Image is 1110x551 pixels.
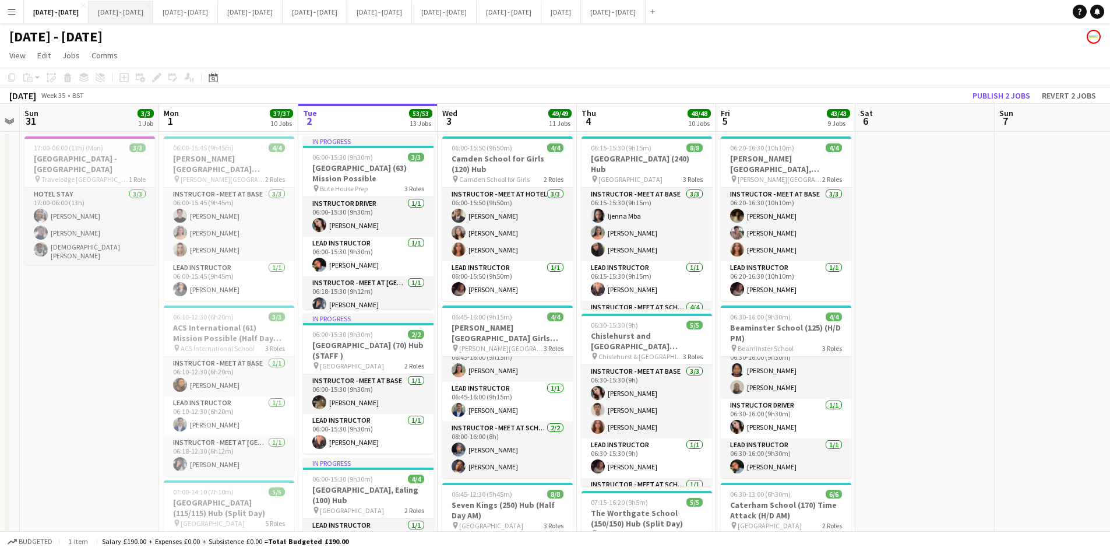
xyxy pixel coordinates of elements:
[303,136,434,309] app-job-card: In progress06:00-15:30 (9h30m)3/3[GEOGRAPHIC_DATA] (63) Mission Possible Bute House Prep3 RolesIn...
[591,498,648,507] span: 07:15-16:20 (9h5m)
[138,119,153,128] div: 1 Job
[164,188,294,261] app-card-role: Instructor - Meet at Base3/306:00-15:45 (9h45m)[PERSON_NAME][PERSON_NAME][PERSON_NAME]
[477,1,541,23] button: [DATE] - [DATE]
[303,414,434,454] app-card-role: Lead Instructor1/106:00-15:30 (9h30m)[PERSON_NAME]
[858,114,873,128] span: 6
[269,143,285,152] span: 4/4
[442,422,573,478] app-card-role: Instructor - Meet at School2/208:00-16:00 (8h)[PERSON_NAME][PERSON_NAME]
[591,143,651,152] span: 06:15-15:30 (9h15m)
[173,313,234,321] span: 06:10-12:30 (6h20m)
[721,136,851,301] app-job-card: 06:20-16:30 (10h10m)4/4[PERSON_NAME][GEOGRAPHIC_DATA], [PERSON_NAME] (126/94) Hub (Split Day) [PE...
[582,314,712,486] div: 06:30-15:30 (9h)5/5Chislehurst and [GEOGRAPHIC_DATA] (130/130) Hub (split day) Chislehurst & [GEO...
[153,1,218,23] button: [DATE] - [DATE]
[721,261,851,301] app-card-role: Lead Instructor1/106:20-16:30 (10h10m)[PERSON_NAME]
[303,314,434,323] div: In progress
[303,276,434,316] app-card-role: Instructor - Meet at [GEOGRAPHIC_DATA]1/106:18-15:30 (9h12m)[PERSON_NAME]
[58,48,84,63] a: Jobs
[41,175,129,184] span: Travelodge [GEOGRAPHIC_DATA] [GEOGRAPHIC_DATA]
[549,119,571,128] div: 11 Jobs
[544,521,563,530] span: 3 Roles
[91,50,118,61] span: Comms
[268,537,348,546] span: Total Budgeted £190.00
[598,529,663,538] span: [GEOGRAPHIC_DATA]
[582,365,712,438] app-card-role: Instructor - Meet at Base3/306:30-15:30 (9h)[PERSON_NAME][PERSON_NAME][PERSON_NAME]
[998,114,1013,128] span: 7
[582,153,712,174] h3: [GEOGRAPHIC_DATA] (240) Hub
[686,321,703,329] span: 5/5
[23,114,38,128] span: 31
[738,175,822,184] span: [PERSON_NAME][GEOGRAPHIC_DATA], Witley
[826,313,842,321] span: 4/4
[404,506,424,515] span: 2 Roles
[683,175,703,184] span: 3 Roles
[312,330,373,339] span: 06:00-15:30 (9h30m)
[270,109,293,118] span: 37/37
[721,438,851,478] app-card-role: Lead Instructor1/106:30-16:00 (9h30m)[PERSON_NAME]
[459,175,530,184] span: Camden School for Girls
[138,109,154,118] span: 3/3
[303,108,317,118] span: Tue
[827,109,850,118] span: 43/43
[442,261,573,301] app-card-role: Lead Instructor1/106:00-15:50 (9h50m)[PERSON_NAME]
[164,108,179,118] span: Mon
[408,330,424,339] span: 2/2
[270,119,293,128] div: 10 Jobs
[404,184,424,193] span: 3 Roles
[320,506,384,515] span: [GEOGRAPHIC_DATA]
[582,136,712,309] app-job-card: 06:15-15:30 (9h15m)8/8[GEOGRAPHIC_DATA] (240) Hub [GEOGRAPHIC_DATA]3 RolesInstructor - Meet at Ba...
[33,48,55,63] a: Edit
[582,108,596,118] span: Thu
[218,1,283,23] button: [DATE] - [DATE]
[164,357,294,396] app-card-role: Instructor - Meet at Base1/106:10-12:30 (6h20m)[PERSON_NAME]
[72,91,84,100] div: BST
[9,90,36,101] div: [DATE]
[24,108,38,118] span: Sun
[544,344,563,353] span: 3 Roles
[181,175,265,184] span: [PERSON_NAME][GEOGRAPHIC_DATA][PERSON_NAME]
[581,1,646,23] button: [DATE] - [DATE]
[269,313,285,321] span: 3/3
[62,50,80,61] span: Jobs
[452,143,512,152] span: 06:00-15:50 (9h50m)
[442,136,573,301] app-job-card: 06:00-15:50 (9h50m)4/4Camden School for Girls (120) Hub Camden School for Girls2 RolesInstructor ...
[452,490,512,499] span: 06:45-12:30 (5h45m)
[999,108,1013,118] span: Sun
[441,114,457,128] span: 3
[34,143,103,152] span: 17:00-06:00 (13h) (Mon)
[164,261,294,301] app-card-role: Lead Instructor1/106:00-15:45 (9h45m)[PERSON_NAME]
[5,48,30,63] a: View
[409,109,432,118] span: 53/53
[303,314,434,454] div: In progress06:00-15:30 (9h30m)2/2[GEOGRAPHIC_DATA] (70) Hub (STAFF ) [GEOGRAPHIC_DATA]2 RolesInst...
[459,521,523,530] span: [GEOGRAPHIC_DATA]
[269,487,285,496] span: 5/5
[582,438,712,478] app-card-role: Lead Instructor1/106:30-15:30 (9h)[PERSON_NAME]
[37,50,51,61] span: Edit
[303,197,434,237] app-card-role: Instructor Driver1/106:00-15:30 (9h30m)[PERSON_NAME]
[721,500,851,521] h3: Caterham School (170) Time Attack (H/D AM)
[688,119,710,128] div: 10 Jobs
[38,91,68,100] span: Week 35
[303,340,434,361] h3: [GEOGRAPHIC_DATA] (70) Hub (STAFF )
[347,1,412,23] button: [DATE] - [DATE]
[582,508,712,529] h3: The Worthgate School (150/150) Hub (Split Day)
[24,188,155,265] app-card-role: Hotel Stay3/317:00-06:00 (13h)[PERSON_NAME][PERSON_NAME][DEMOGRAPHIC_DATA][PERSON_NAME]
[129,143,146,152] span: 3/3
[721,108,730,118] span: Fri
[721,188,851,261] app-card-role: Instructor - Meet at Base3/306:20-16:30 (10h10m)[PERSON_NAME][PERSON_NAME][PERSON_NAME]
[301,114,317,128] span: 2
[24,136,155,265] div: 17:00-06:00 (13h) (Mon)3/3[GEOGRAPHIC_DATA] - [GEOGRAPHIC_DATA] Travelodge [GEOGRAPHIC_DATA] [GEO...
[826,490,842,499] span: 6/6
[9,28,103,45] h1: [DATE] - [DATE]
[162,114,179,128] span: 1
[721,306,851,478] app-job-card: 06:30-16:00 (9h30m)4/4Beaminster School (125) (H/D PM) Beaminster School3 RolesInstructor - Meet ...
[303,458,434,468] div: In progress
[6,535,54,548] button: Budgeted
[410,119,432,128] div: 13 Jobs
[582,261,712,301] app-card-role: Lead Instructor1/106:15-15:30 (9h15m)[PERSON_NAME]
[164,322,294,343] h3: ACS International (61) Mission Possible (Half Day AM)
[721,342,851,399] app-card-role: Instructor - Meet at Base2/206:30-16:00 (9h30m)[PERSON_NAME][PERSON_NAME]
[582,188,712,261] app-card-role: Instructor - Meet at Base3/306:15-15:30 (9h15m)Ijenna Mba[PERSON_NAME][PERSON_NAME]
